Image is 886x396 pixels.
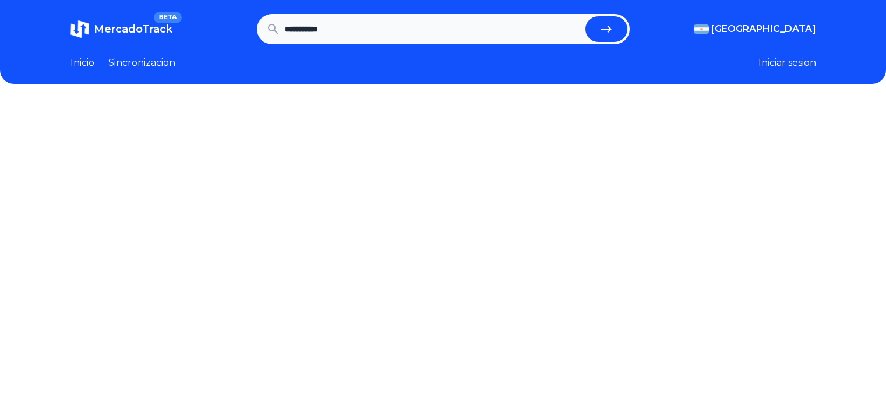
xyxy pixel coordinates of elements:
[758,56,816,70] button: Iniciar sesion
[70,56,94,70] a: Inicio
[694,24,709,34] img: Argentina
[108,56,175,70] a: Sincronizacion
[70,20,89,38] img: MercadoTrack
[94,23,172,36] span: MercadoTrack
[711,22,816,36] span: [GEOGRAPHIC_DATA]
[154,12,181,23] span: BETA
[694,22,816,36] button: [GEOGRAPHIC_DATA]
[70,20,172,38] a: MercadoTrackBETA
